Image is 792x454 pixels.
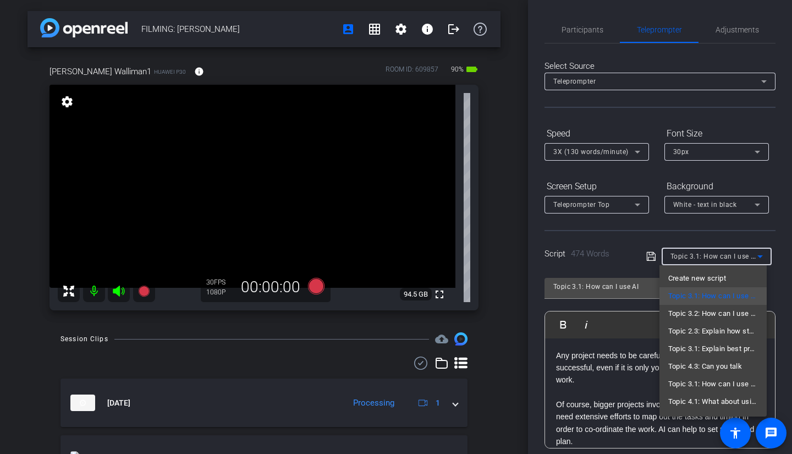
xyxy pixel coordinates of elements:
span: Topic 3.2: How can I use AI [668,307,758,320]
span: Topic 3.1: How can I use AI to [668,378,758,391]
span: Topic 2.3: Explain how students [668,325,758,338]
span: Topic 3.1: Explain best practices [668,342,758,355]
span: intro short [668,413,702,426]
span: Topic 4.3: Can you talk [668,360,743,373]
span: Create new script [668,272,726,285]
span: Topic 3.1: How can I use AI [668,289,758,303]
span: Topic 4.1: What about using [668,395,758,408]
